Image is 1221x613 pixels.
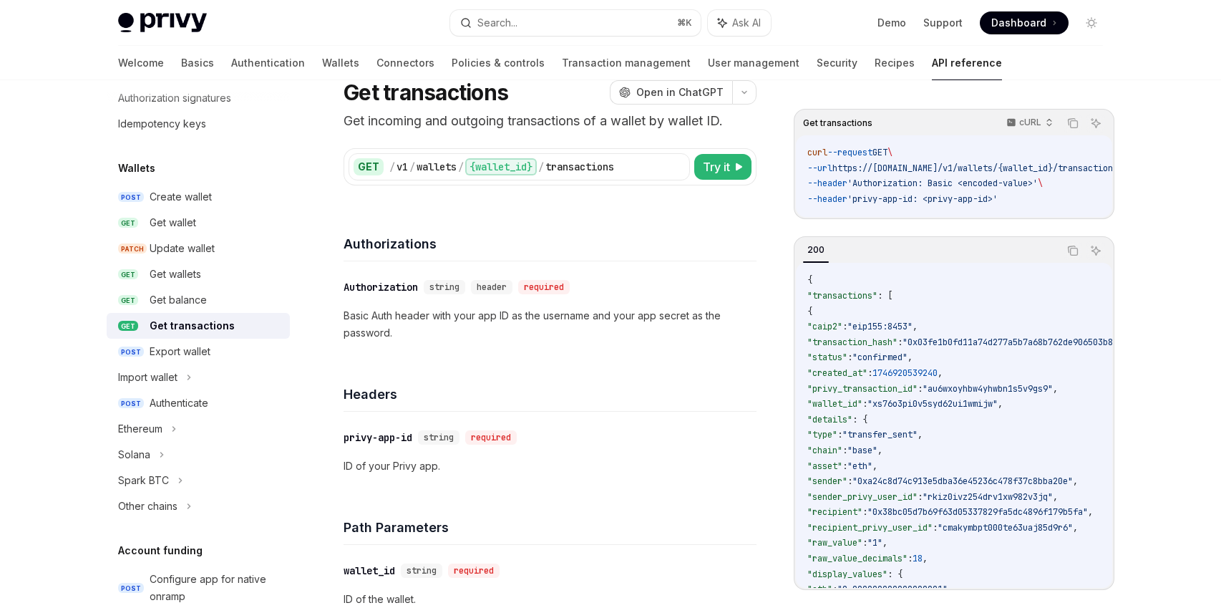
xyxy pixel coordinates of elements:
span: : [933,522,938,534]
a: Dashboard [980,11,1069,34]
div: Authorization [344,280,418,294]
span: 'Authorization: Basic <encoded-value>' [847,178,1038,189]
span: "transactions" [807,290,877,301]
a: Welcome [118,46,164,80]
div: Authenticate [150,395,208,412]
div: Get wallet [150,214,196,231]
span: "details" [807,414,852,425]
span: : [862,506,867,518]
div: transactions [545,160,614,174]
span: , [913,321,918,332]
div: Configure app for native onramp [150,571,281,605]
a: POSTAuthenticate [107,390,290,416]
a: Authentication [231,46,305,80]
span: Ask AI [732,16,761,30]
span: Try it [703,158,730,175]
span: GET [118,295,138,306]
div: required [465,430,517,445]
span: , [877,445,882,456]
span: : [842,321,847,332]
span: : [908,553,913,564]
span: "created_at" [807,367,867,379]
span: "sender_privy_user_id" [807,491,918,503]
span: GET [118,321,138,332]
span: { [807,274,812,286]
button: Search...⌘K [450,10,701,36]
div: wallets [417,160,457,174]
span: , [998,398,1003,410]
div: Get balance [150,291,207,309]
span: "display_values" [807,569,887,580]
a: Demo [877,16,906,30]
span: 18 [913,553,923,564]
a: POSTConfigure app for native onramp [107,566,290,609]
span: : { [887,569,903,580]
span: GET [118,218,138,228]
span: --header [807,178,847,189]
h4: Authorizations [344,234,757,254]
span: GET [118,269,138,280]
span: "recipient" [807,506,862,518]
span: "confirmed" [852,352,908,363]
span: --url [807,163,832,174]
span: https://[DOMAIN_NAME]/v1/wallets/{wallet_id}/transactions [832,163,1118,174]
span: : [847,476,852,487]
span: : [918,383,923,395]
span: "rkiz0ivz254drv1xw982v3jq" [923,491,1053,503]
span: curl [807,147,827,158]
span: , [1073,476,1078,487]
span: "asset" [807,460,842,472]
div: Spark BTC [118,472,169,489]
h5: Account funding [118,542,203,559]
div: required [518,280,570,294]
a: POSTExport wallet [107,339,290,365]
span: , [1073,522,1078,534]
a: Support [923,16,963,30]
div: / [458,160,464,174]
span: "recipient_privy_user_id" [807,522,933,534]
a: API reference [932,46,1002,80]
span: "cmakymbpt000te63uaj85d9r6" [938,522,1073,534]
span: { [807,306,812,317]
div: Export wallet [150,343,210,360]
div: v1 [397,160,408,174]
div: Solana [118,446,150,463]
span: "xs76o3pi0v5syd62ui1wmijw" [867,398,998,410]
button: Copy the contents from the code block [1064,241,1082,260]
span: "sender" [807,476,847,487]
p: Basic Auth header with your app ID as the username and your app secret as the password. [344,307,757,342]
span: : [847,352,852,363]
button: Toggle dark mode [1080,11,1103,34]
span: : { [852,414,867,425]
span: "base" [847,445,877,456]
span: : [842,445,847,456]
span: "transaction_hash" [807,337,897,348]
button: Ask AI [1086,241,1105,260]
span: POST [118,583,144,594]
span: "transfer_sent" [842,429,918,440]
div: Get transactions [150,317,235,334]
span: , [1053,383,1058,395]
div: Idempotency keys [118,115,206,132]
span: : [862,537,867,549]
a: GETGet transactions [107,313,290,339]
div: Update wallet [150,240,215,257]
h5: Wallets [118,160,155,177]
span: : [862,398,867,410]
div: Create wallet [150,188,212,206]
p: ID of your Privy app. [344,458,757,475]
a: User management [708,46,799,80]
span: , [908,352,913,363]
span: "eth" [847,460,872,472]
span: "raw_value_decimals" [807,553,908,564]
span: string [407,565,437,576]
p: Get incoming and outgoing transactions of a wallet by wallet ID. [344,111,757,131]
span: "privy_transaction_id" [807,383,918,395]
div: 200 [803,241,829,259]
a: GETGet wallets [107,261,290,287]
span: , [882,537,887,549]
span: --header [807,193,847,205]
a: Transaction management [562,46,691,80]
span: "raw_value" [807,537,862,549]
h4: Path Parameters [344,518,757,537]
